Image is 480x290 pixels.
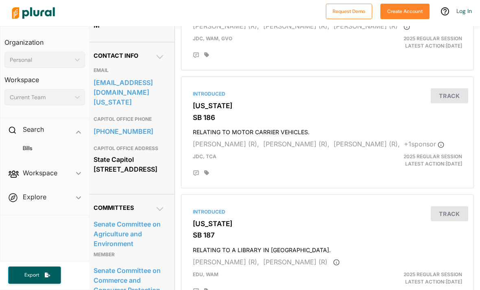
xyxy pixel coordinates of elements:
a: Request Demo [326,7,372,15]
div: Add Position Statement [193,52,199,59]
h4: RELATING TO MOTOR CARRIER VEHICLES. [193,125,462,136]
a: [PHONE_NUMBER] [94,125,165,137]
span: [PERSON_NAME] (R) [263,258,327,266]
a: Create Account [380,7,430,15]
h2: Search [23,125,44,134]
div: Latest Action: [DATE] [374,35,468,50]
span: Committees [94,204,134,211]
span: 2025 Regular Session [404,153,462,159]
h4: RELATING TO A LIBRARY IN [GEOGRAPHIC_DATA]. [193,243,462,254]
a: Senate Committee on Agriculture and Environment [94,218,165,250]
h3: [US_STATE] [193,220,462,228]
a: [EMAIL_ADDRESS][DOMAIN_NAME][US_STATE] [94,76,165,108]
button: Track [431,206,468,221]
span: Contact Info [94,52,138,59]
h3: CAPITOL OFFICE ADDRESS [94,144,165,153]
span: EDU, WAM [193,271,218,277]
a: Bills [13,144,81,152]
h3: Workspace [4,68,85,86]
span: [PERSON_NAME] (R), [334,140,400,148]
span: JDC, TCA [193,153,216,159]
span: 2025 Regular Session [404,271,462,277]
span: JDC, WAM, GVO [193,35,232,41]
div: Latest Action: [DATE] [374,271,468,286]
div: Add Position Statement [193,170,199,177]
span: 2025 Regular Session [404,35,462,41]
button: Create Account [380,4,430,19]
p: Member [94,250,165,259]
a: Log In [456,7,472,15]
div: Personal [10,56,72,64]
div: Introduced [193,208,462,216]
h3: SB 187 [193,231,462,239]
div: Add tags [204,170,209,176]
h3: Organization [4,31,85,48]
div: Add tags [204,52,209,58]
h3: [US_STATE] [193,102,462,110]
h3: EMAIL [94,65,165,75]
div: Introduced [193,90,462,98]
button: Request Demo [326,4,372,19]
div: State Capitol [STREET_ADDRESS] [94,153,165,175]
span: [PERSON_NAME] (R), [263,140,329,148]
button: Track [431,88,468,103]
span: [PERSON_NAME] (R), [193,258,259,266]
div: Latest Action: [DATE] [374,153,468,168]
span: + 1 sponsor [404,140,444,148]
span: [PERSON_NAME] (R) [334,22,398,30]
div: Current Team [10,93,72,102]
h3: CAPITOL OFFICE PHONE [94,114,165,124]
span: [PERSON_NAME] (R), [193,140,259,148]
span: Export [19,272,45,279]
button: Export [8,266,61,284]
h3: SB 186 [193,113,462,122]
